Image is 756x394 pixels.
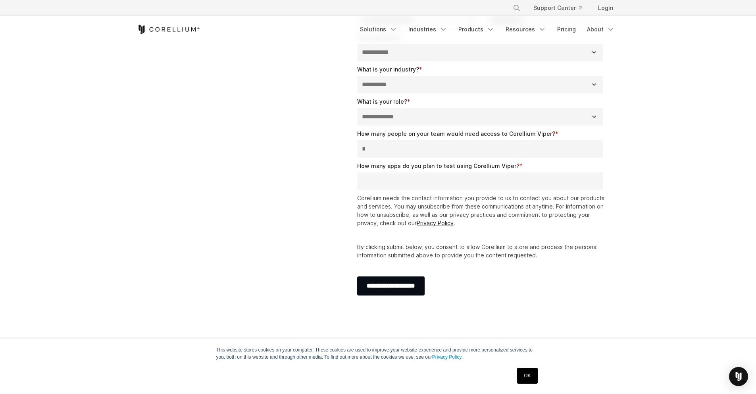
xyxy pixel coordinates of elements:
p: By clicking submit below, you consent to allow Corellium to store and process the personal inform... [357,243,607,259]
span: What is your industry? [357,66,419,73]
span: What is your role? [357,98,407,105]
p: Corellium needs the contact information you provide to us to contact you about our products and s... [357,194,607,227]
p: This website stores cookies on your computer. These cookies are used to improve your website expe... [216,346,540,361]
div: Navigation Menu [355,22,619,37]
a: About [582,22,619,37]
span: How many people on your team would need access to Corellium Viper? [357,130,555,137]
a: Login [592,1,619,15]
a: Privacy Policy [417,220,454,226]
a: OK [517,368,537,384]
a: Corellium Home [137,25,200,34]
a: Support Center [527,1,589,15]
a: Solutions [355,22,402,37]
div: Open Intercom Messenger [729,367,748,386]
div: Navigation Menu [503,1,619,15]
a: Resources [501,22,551,37]
a: Privacy Policy. [432,354,463,360]
a: Pricing [552,22,581,37]
a: Industries [404,22,452,37]
span: How many apps do you plan to test using Corellium Viper? [357,162,519,169]
a: Products [454,22,499,37]
button: Search [510,1,524,15]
